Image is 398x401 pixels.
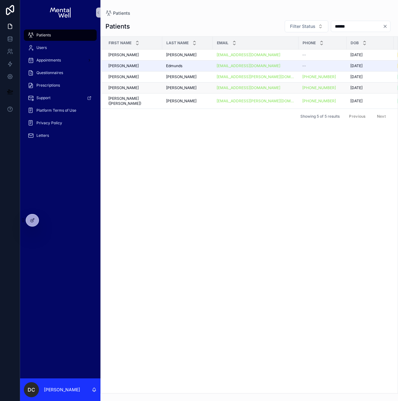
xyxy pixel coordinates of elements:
a: [DATE] [350,74,390,79]
span: Questionnaires [36,70,63,75]
img: App logo [50,8,70,18]
a: [EMAIL_ADDRESS][PERSON_NAME][DOMAIN_NAME] [217,99,295,104]
span: Letters [36,133,49,138]
a: Patients [105,10,130,16]
span: Showing 5 of 5 results [300,114,340,119]
a: [EMAIL_ADDRESS][DOMAIN_NAME] [217,52,280,57]
a: [PHONE_NUMBER] [302,85,336,90]
a: Support [24,92,97,104]
a: [PERSON_NAME] [108,52,159,57]
span: Platform Terms of Use [36,108,76,113]
span: Phone [303,40,316,45]
a: Users [24,42,97,53]
span: [DATE] [350,52,363,57]
span: [PERSON_NAME] [108,52,139,57]
a: [DATE] [350,99,390,104]
span: [PERSON_NAME] [108,85,139,90]
span: -- [302,63,306,68]
button: Select Button [285,20,328,32]
a: [PERSON_NAME] [166,85,209,90]
span: Email [217,40,229,45]
p: [PERSON_NAME] [44,387,80,393]
span: Prescriptions [36,83,60,88]
span: [PERSON_NAME] [166,52,196,57]
span: Privacy Policy [36,120,62,126]
a: [DATE] [350,52,390,57]
a: [PERSON_NAME] [108,85,159,90]
a: Edmunds [166,63,209,68]
div: scrollable content [20,25,100,149]
h1: Patients [105,22,130,31]
a: Appointments [24,55,97,66]
span: DOB [351,40,359,45]
a: Questionnaires [24,67,97,78]
span: [PERSON_NAME] [166,99,196,104]
a: [EMAIL_ADDRESS][DOMAIN_NAME] [217,52,295,57]
span: [DATE] [350,74,363,79]
a: [PERSON_NAME] [166,52,209,57]
span: Appointments [36,58,61,63]
span: [PERSON_NAME] [166,74,196,79]
a: [EMAIL_ADDRESS][PERSON_NAME][DOMAIN_NAME] [217,74,295,79]
a: [EMAIL_ADDRESS][DOMAIN_NAME] [217,63,280,68]
button: Clear [383,24,390,29]
a: [PHONE_NUMBER] [302,85,343,90]
a: [PHONE_NUMBER] [302,99,343,104]
span: [PERSON_NAME] [108,63,139,68]
span: First Name [109,40,132,45]
span: DC [28,386,35,393]
a: [PERSON_NAME] [166,99,209,104]
span: [PERSON_NAME] [166,85,196,90]
span: [DATE] [350,99,363,104]
span: -- [302,52,306,57]
span: Edmunds [166,63,182,68]
a: Letters [24,130,97,141]
span: Support [36,95,51,100]
a: Patients [24,29,97,41]
a: [DATE] [350,85,390,90]
span: [PERSON_NAME] [108,74,139,79]
span: Filter Status [290,23,315,29]
a: [EMAIL_ADDRESS][DOMAIN_NAME] [217,63,295,68]
a: [PERSON_NAME] [108,63,159,68]
a: -- [302,63,343,68]
a: Platform Terms of Use [24,105,97,116]
a: Privacy Policy [24,117,97,129]
a: [EMAIL_ADDRESS][DOMAIN_NAME] [217,85,280,90]
span: Patients [113,10,130,16]
a: [PERSON_NAME] [108,74,159,79]
a: [EMAIL_ADDRESS][DOMAIN_NAME] [217,85,295,90]
span: [DATE] [350,63,363,68]
a: [PHONE_NUMBER] [302,74,343,79]
a: [PERSON_NAME] [166,74,209,79]
a: [PHONE_NUMBER] [302,99,336,104]
a: -- [302,52,343,57]
span: Patients [36,33,51,38]
span: Last Name [166,40,189,45]
span: Users [36,45,47,50]
a: [DATE] [350,63,390,68]
a: Prescriptions [24,80,97,91]
span: [DATE] [350,85,363,90]
a: [PERSON_NAME] ([PERSON_NAME]) [108,96,159,106]
a: [PHONE_NUMBER] [302,74,336,79]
